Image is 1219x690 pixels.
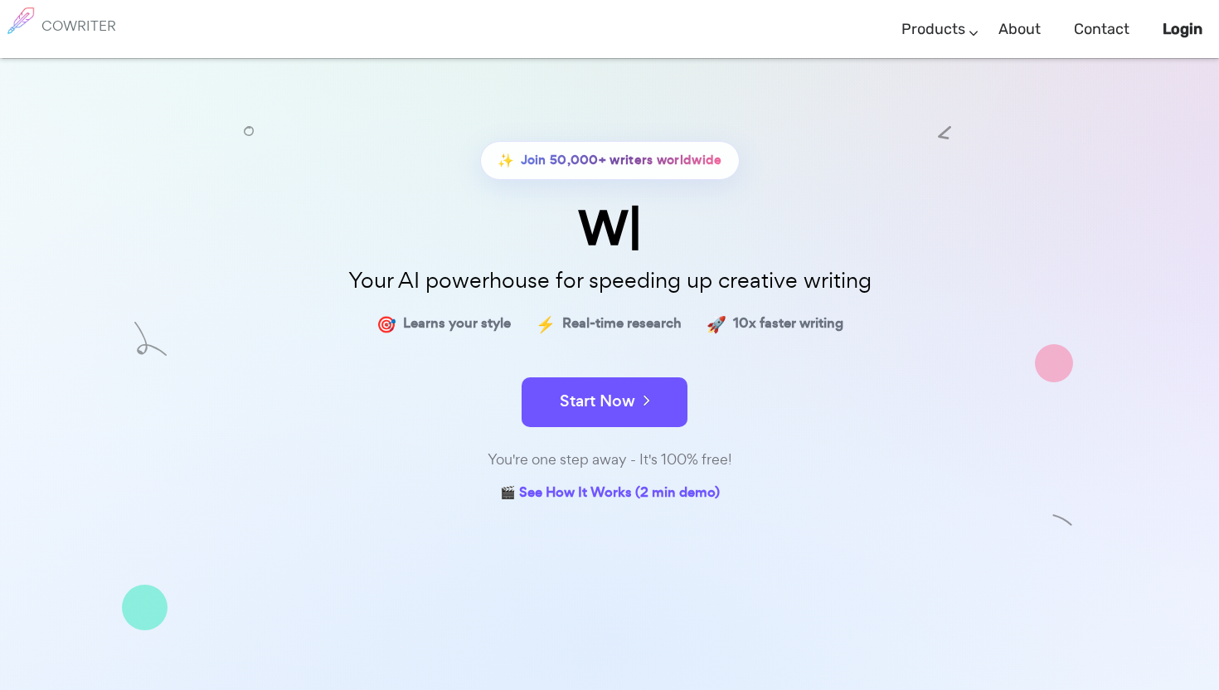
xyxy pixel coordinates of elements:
a: Products [901,5,965,54]
span: ✨ [498,148,514,172]
div: You're one step away - It's 100% free! [195,448,1024,472]
a: About [998,5,1041,54]
span: ⚡ [536,312,556,336]
img: shape [134,322,167,356]
span: 🎯 [376,312,396,336]
a: Login [1163,5,1202,54]
span: 10x faster writing [733,312,843,336]
div: W [195,205,1024,252]
span: Join 50,000+ writers worldwide [521,148,722,172]
b: Login [1163,20,1202,38]
img: shape [122,585,168,630]
button: Start Now [522,377,687,427]
img: shape [1035,344,1073,382]
a: 🎬 See How It Works (2 min demo) [500,481,720,507]
span: Learns your style [403,312,511,336]
h6: COWRITER [41,18,116,33]
span: Real-time research [562,312,682,336]
span: 🚀 [707,312,726,336]
a: Contact [1074,5,1129,54]
img: shape [1052,510,1073,531]
p: Your AI powerhouse for speeding up creative writing [195,263,1024,299]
